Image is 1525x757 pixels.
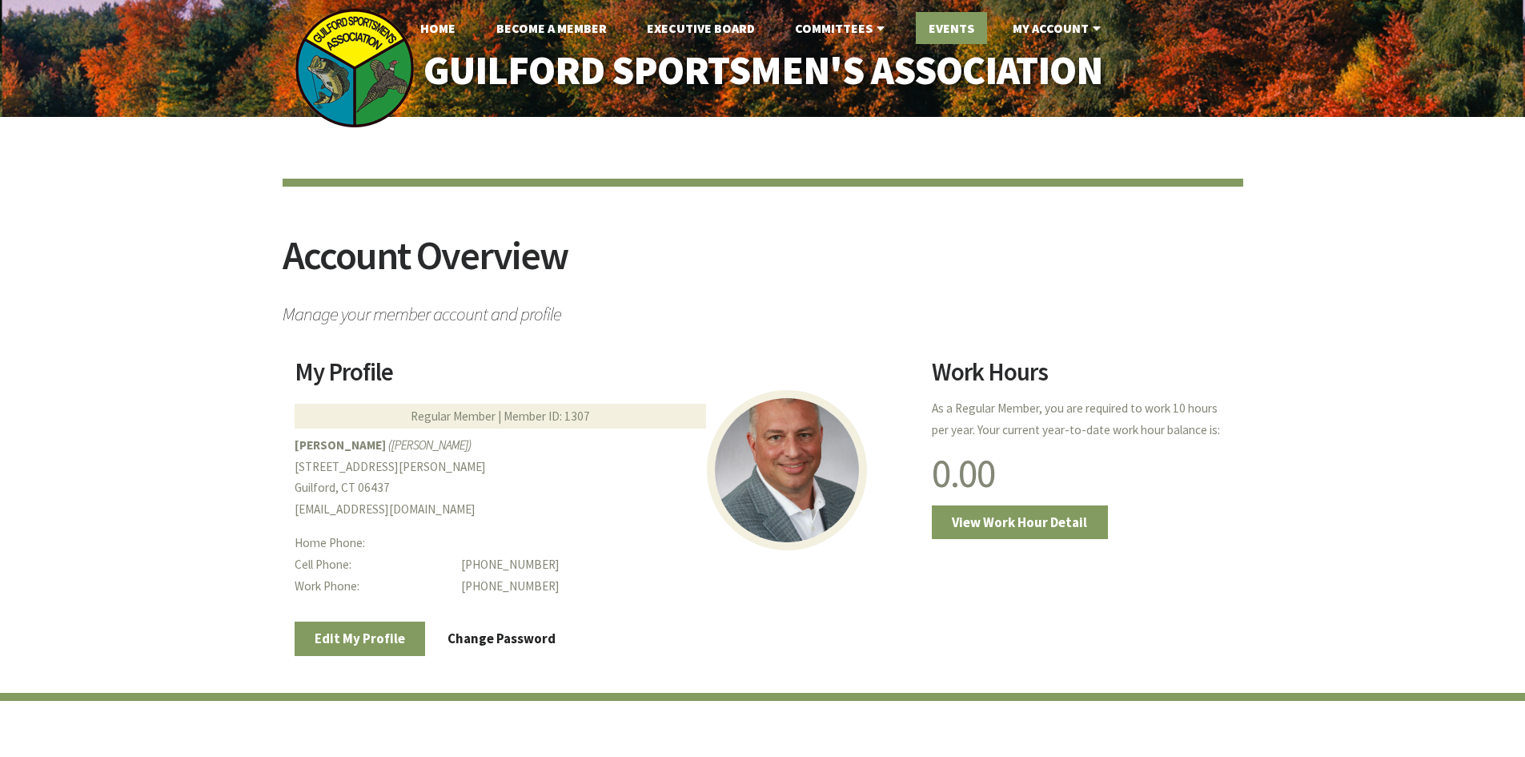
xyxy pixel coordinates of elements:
a: Guilford Sportsmen's Association [389,37,1136,105]
a: Become A Member [484,12,620,44]
dd: [PHONE_NUMBER] [461,554,912,576]
dt: Work Phone [295,576,449,598]
a: Edit My Profile [295,622,426,655]
div: Regular Member | Member ID: 1307 [295,404,706,429]
span: Manage your member account and profile [283,296,1243,324]
p: As a Regular Member, you are required to work 10 hours per year. Your current year-to-date work h... [932,398,1230,441]
h2: My Profile [295,360,913,397]
a: My Account [1000,12,1118,44]
b: [PERSON_NAME] [295,437,386,453]
p: [STREET_ADDRESS][PERSON_NAME] Guilford, CT 06437 [EMAIL_ADDRESS][DOMAIN_NAME] [295,435,913,521]
h2: Account Overview [283,236,1243,296]
a: Committees [782,12,901,44]
a: Executive Board [634,12,768,44]
a: Events [916,12,987,44]
dt: Home Phone [295,533,449,554]
dd: [PHONE_NUMBER] [461,576,912,598]
dt: Cell Phone [295,554,449,576]
em: ([PERSON_NAME]) [388,437,472,453]
a: View Work Hour Detail [932,505,1108,539]
h2: Work Hours [932,360,1230,397]
h1: 0.00 [932,453,1230,493]
a: Change Password [427,622,576,655]
a: Home [407,12,468,44]
img: logo_sm.png [295,8,415,128]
